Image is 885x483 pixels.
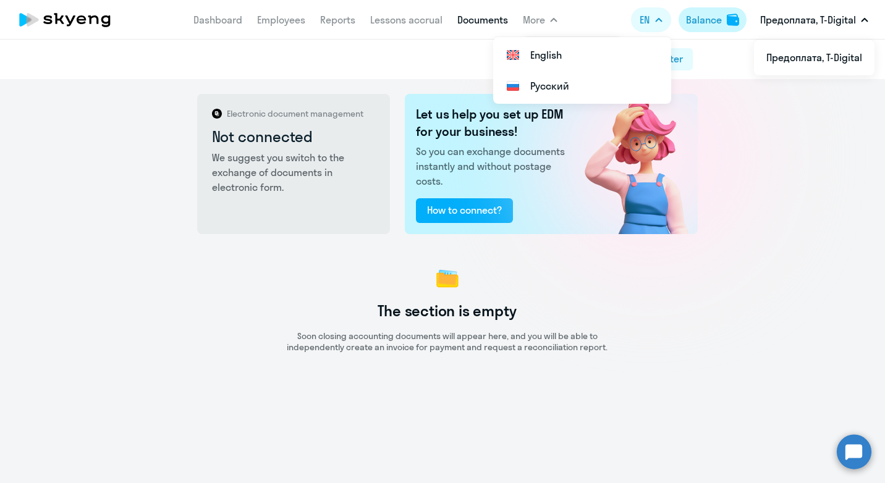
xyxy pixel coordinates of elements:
button: More [523,7,557,32]
a: Dashboard [193,14,242,26]
h1: The section is empty [378,301,516,321]
p: We suggest you switch to the exchange of documents in electronic form. [212,150,377,195]
a: Reports [320,14,355,26]
img: no data [433,264,462,293]
img: Русский [506,78,520,93]
button: Balancebalance [679,7,747,32]
button: How to connect? [416,198,513,223]
h2: Let us help you set up EDM for your business! [416,106,569,140]
p: So you can exchange documents instantly and without postage costs. [416,144,569,188]
h2: Not connected [212,127,377,146]
img: not_connected [559,94,698,234]
button: Предоплата, T-Digital [754,5,874,35]
span: EN [640,12,650,27]
p: Soon closing accounting documents will appear here, and you will be able to independently create ... [274,330,620,353]
ul: More [754,40,874,75]
a: Documents [457,14,508,26]
a: Employees [257,14,305,26]
div: Filter [661,51,683,66]
button: EN [631,7,671,32]
img: English [506,48,520,62]
p: Electronic document management [227,108,363,119]
ul: More [493,37,671,104]
img: balance [727,14,739,26]
span: More [523,12,545,27]
div: How to connect? [427,203,502,217]
p: Предоплата, T-Digital [760,12,856,27]
a: Lessons accrual [370,14,443,26]
div: Balance [686,12,722,27]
